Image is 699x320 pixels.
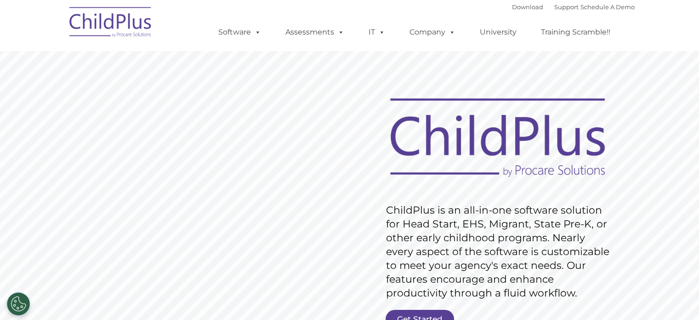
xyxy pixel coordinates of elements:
[65,0,157,47] img: ChildPlus by Procare Solutions
[7,292,30,315] button: Cookies Settings
[532,23,619,41] a: Training Scramble!!
[359,23,394,41] a: IT
[512,3,635,11] font: |
[549,221,699,320] iframe: Chat Widget
[276,23,353,41] a: Assessments
[512,3,543,11] a: Download
[554,3,579,11] a: Support
[386,204,614,300] rs-layer: ChildPlus is an all-in-one software solution for Head Start, EHS, Migrant, State Pre-K, or other ...
[209,23,270,41] a: Software
[471,23,526,41] a: University
[400,23,465,41] a: Company
[580,3,635,11] a: Schedule A Demo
